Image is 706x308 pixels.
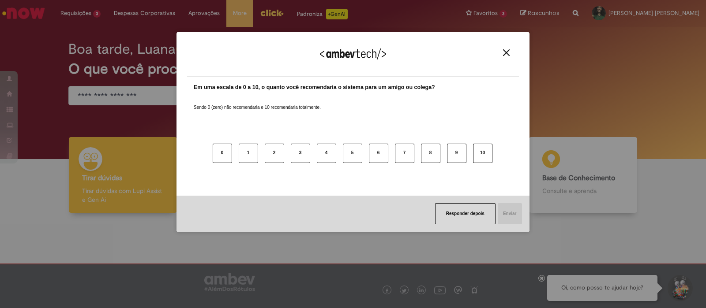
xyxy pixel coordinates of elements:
button: 3 [291,144,310,163]
label: Em uma escala de 0 a 10, o quanto você recomendaria o sistema para um amigo ou colega? [194,83,435,92]
button: 6 [369,144,388,163]
button: 1 [239,144,258,163]
button: 9 [447,144,466,163]
button: Close [500,49,512,56]
button: Responder depois [435,203,496,224]
img: Logo Ambevtech [320,48,386,59]
label: Sendo 0 (zero) não recomendaria e 10 recomendaria totalmente. [194,94,321,111]
button: 0 [213,144,232,163]
button: 4 [317,144,336,163]
button: 7 [395,144,414,163]
button: 5 [343,144,362,163]
button: 2 [265,144,284,163]
img: Close [503,49,510,56]
button: 10 [473,144,492,163]
button: 8 [421,144,440,163]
